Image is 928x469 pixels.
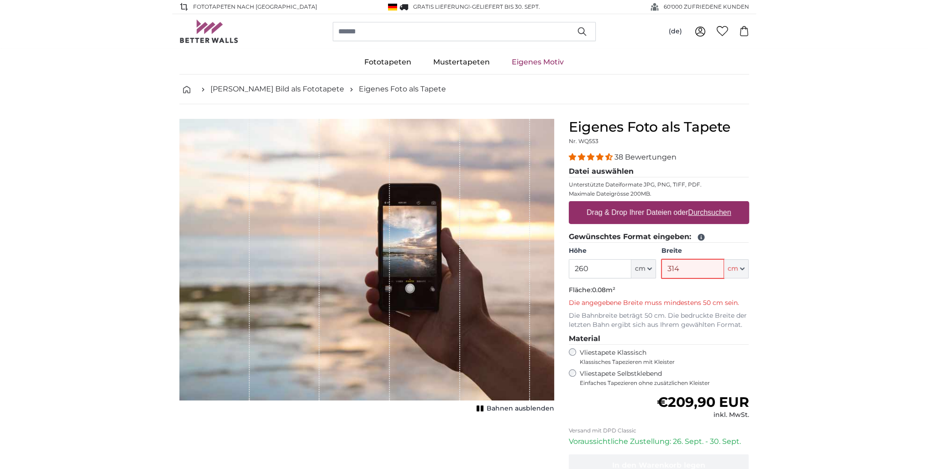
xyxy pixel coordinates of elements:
[569,298,749,308] p: Die angegebene Breite muss mindestens 50 cm sein.
[569,436,749,447] p: Voraussichtliche Zustellung: 26. Sept. - 30. Sept.
[193,3,317,11] span: Fototapeten nach [GEOGRAPHIC_DATA]
[664,3,749,11] span: 60'000 ZUFRIEDENE KUNDEN
[635,264,645,273] span: cm
[614,153,676,161] span: 38 Bewertungen
[569,286,749,295] p: Fläche:
[569,311,749,330] p: Die Bahnbreite beträgt 50 cm. Die bedruckte Breite der letzten Bahn ergibt sich aus Ihrem gewählt...
[569,181,749,188] p: Unterstützte Dateiformate JPG, PNG, TIFF, PDF.
[179,20,239,43] img: Betterwalls
[580,358,741,366] span: Klassisches Tapezieren mit Kleister
[422,50,501,74] a: Mustertapeten
[179,75,749,104] nav: breadcrumbs
[472,3,540,10] span: Geliefert bis 30. Sept.
[569,153,614,161] span: 4.34 stars
[661,23,689,40] button: (de)
[179,119,554,415] div: 1 of 1
[631,259,656,278] button: cm
[569,246,656,256] label: Höhe
[501,50,575,74] a: Eigenes Motiv
[583,203,735,222] label: Drag & Drop Ihrer Dateien oder
[569,333,749,345] legend: Material
[474,402,554,415] button: Bahnen ausblenden
[569,119,749,135] h1: Eigenes Foto als Tapete
[688,208,731,216] u: Durchsuchen
[569,138,598,144] span: Nr. WQ553
[353,50,422,74] a: Fototapeten
[724,259,749,278] button: cm
[210,84,344,95] a: [PERSON_NAME] Bild als Fototapete
[580,369,749,387] label: Vliestapete Selbstklebend
[592,286,615,294] span: 0.08m²
[487,404,554,413] span: Bahnen ausblenden
[569,166,749,177] legend: Datei auswählen
[569,231,749,243] legend: Gewünschtes Format eingeben:
[580,379,749,387] span: Einfaches Tapezieren ohne zusätzlichen Kleister
[569,190,749,197] p: Maximale Dateigrösse 200MB.
[470,3,540,10] span: -
[728,264,738,273] span: cm
[413,3,470,10] span: GRATIS Lieferung!
[656,394,749,410] span: €209,90 EUR
[656,410,749,420] div: inkl. MwSt.
[388,4,397,11] img: Deutschland
[661,246,749,256] label: Breite
[569,427,749,434] p: Versand mit DPD Classic
[580,348,741,366] label: Vliestapete Klassisch
[359,84,446,95] a: Eigenes Foto als Tapete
